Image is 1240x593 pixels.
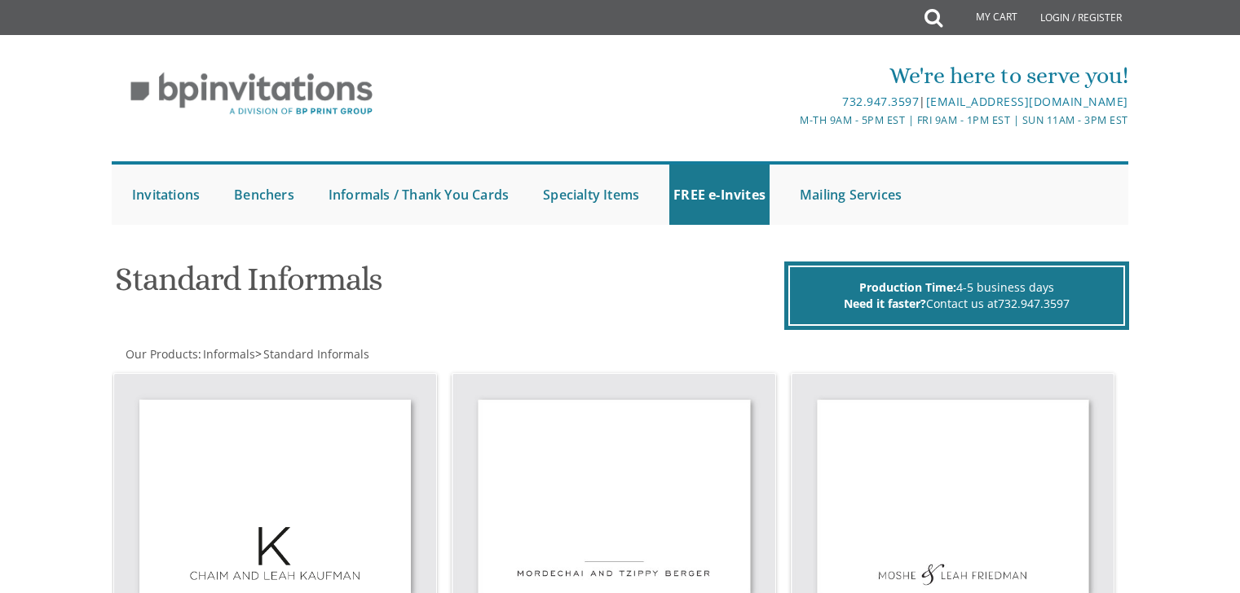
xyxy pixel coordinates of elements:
[1172,528,1224,577] iframe: chat widget
[539,165,643,225] a: Specialty Items
[452,92,1128,112] div: |
[230,165,298,225] a: Benchers
[263,346,369,362] span: Standard Informals
[844,296,926,311] span: Need it faster?
[203,346,255,362] span: Informals
[128,165,204,225] a: Invitations
[262,346,369,362] a: Standard Informals
[788,266,1125,326] div: 4-5 business days Contact us at
[859,279,956,295] span: Production Time:
[998,296,1070,311] a: 732.947.3597
[255,346,369,362] span: >
[115,261,780,310] h1: Standard Informals
[796,165,906,225] a: Mailing Services
[112,346,620,362] div: :
[201,346,255,362] a: Informals
[842,94,919,109] a: 732.947.3597
[452,112,1128,129] div: M-Th 9am - 5pm EST | Fri 9am - 1pm EST | Sun 11am - 3pm EST
[112,60,391,128] img: BP Invitation Loft
[452,59,1128,92] div: We're here to serve you!
[124,346,198,362] a: Our Products
[941,2,1029,34] a: My Cart
[669,165,770,225] a: FREE e-Invites
[926,94,1128,109] a: [EMAIL_ADDRESS][DOMAIN_NAME]
[324,165,513,225] a: Informals / Thank You Cards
